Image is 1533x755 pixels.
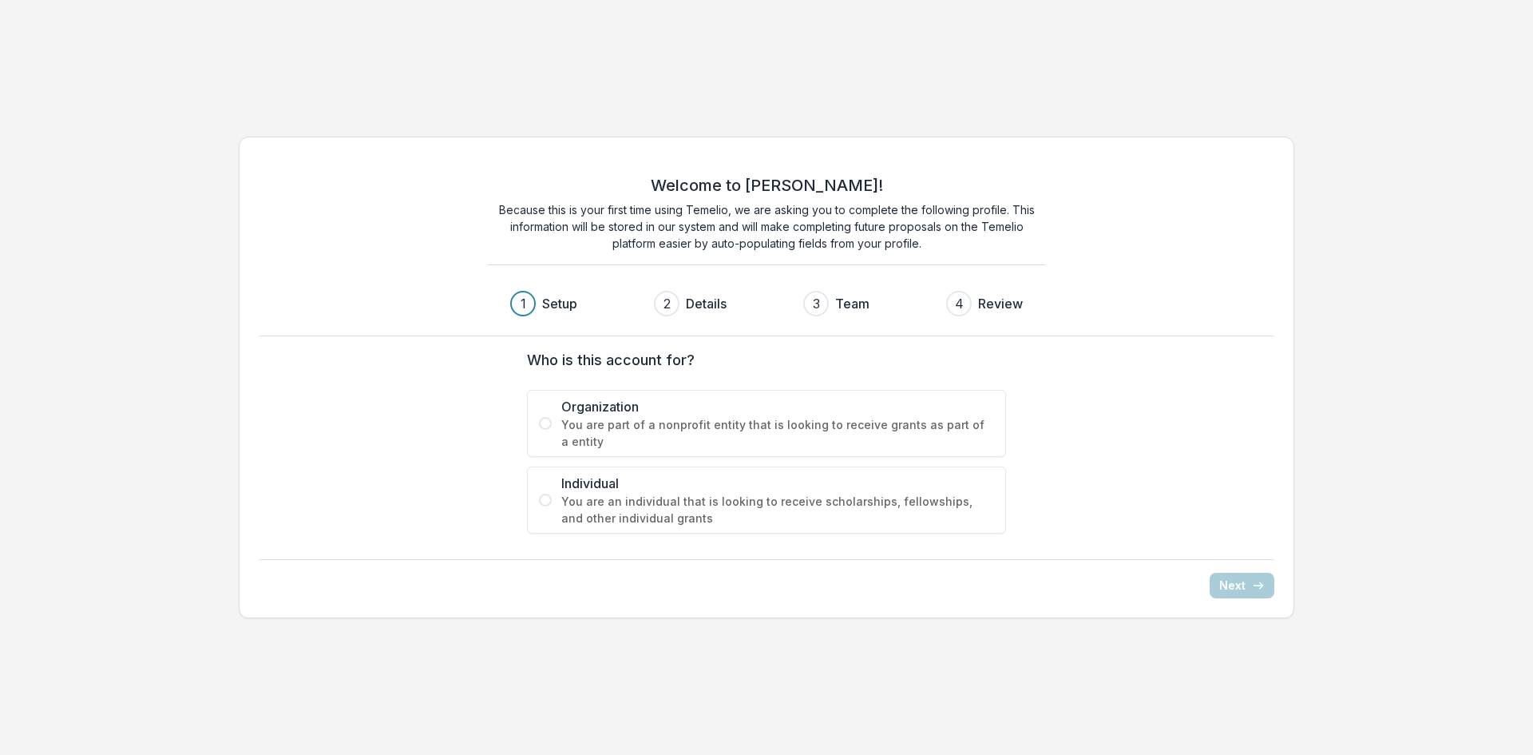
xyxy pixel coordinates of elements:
label: Who is this account for? [527,349,996,371]
div: Progress [510,291,1023,316]
span: Individual [561,474,994,493]
p: Because this is your first time using Temelio, we are asking you to complete the following profil... [487,201,1046,252]
div: 2 [664,294,671,313]
button: Next [1210,573,1274,598]
div: 3 [813,294,820,313]
span: Organization [561,397,994,416]
h3: Team [835,294,869,313]
h2: Welcome to [PERSON_NAME]! [651,176,883,195]
span: You are an individual that is looking to receive scholarships, fellowships, and other individual ... [561,493,994,527]
span: You are part of a nonprofit entity that is looking to receive grants as part of a entity [561,416,994,450]
h3: Setup [542,294,577,313]
h3: Review [978,294,1023,313]
div: 4 [955,294,964,313]
div: 1 [521,294,526,313]
h3: Details [686,294,727,313]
